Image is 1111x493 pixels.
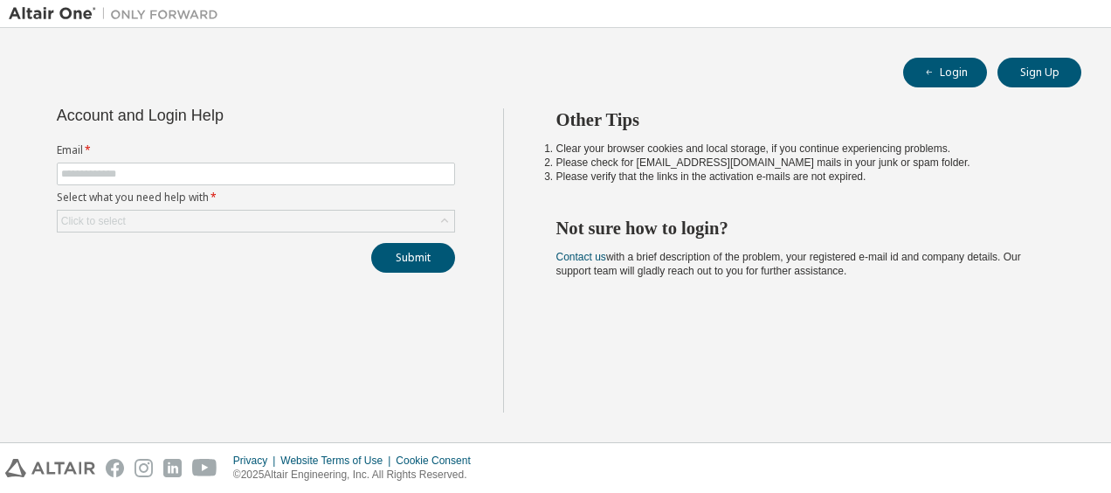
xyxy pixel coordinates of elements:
img: youtube.svg [192,459,217,477]
li: Please verify that the links in the activation e-mails are not expired. [556,170,1051,184]
img: altair_logo.svg [5,459,95,477]
button: Submit [371,243,455,273]
a: Contact us [556,251,606,263]
h2: Other Tips [556,108,1051,131]
img: instagram.svg [135,459,153,477]
img: Altair One [9,5,227,23]
p: © 2025 Altair Engineering, Inc. All Rights Reserved. [233,468,481,483]
li: Clear your browser cookies and local storage, if you continue experiencing problems. [556,142,1051,156]
div: Website Terms of Use [280,454,396,468]
div: Cookie Consent [396,454,480,468]
label: Email [57,143,455,157]
span: with a brief description of the problem, your registered e-mail id and company details. Our suppo... [556,251,1021,277]
div: Account and Login Help [57,108,376,122]
button: Sign Up [997,58,1081,87]
h2: Not sure how to login? [556,217,1051,240]
img: linkedin.svg [163,459,182,477]
div: Privacy [233,454,280,468]
li: Please check for [EMAIL_ADDRESS][DOMAIN_NAME] mails in your junk or spam folder. [556,156,1051,170]
button: Login [903,58,987,87]
img: facebook.svg [106,459,124,477]
div: Click to select [61,214,126,228]
div: Click to select [58,211,454,232]
label: Select what you need help with [57,191,455,205]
